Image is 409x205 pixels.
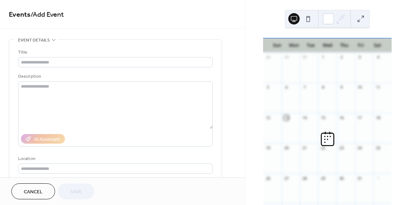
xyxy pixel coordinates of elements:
div: 15 [320,115,326,120]
div: 17 [357,115,362,120]
div: 24 [357,145,362,151]
div: Sat [369,38,386,52]
div: 14 [302,115,307,120]
span: / Add Event [31,8,64,22]
div: 6 [284,85,289,90]
div: 5 [265,85,271,90]
div: Tue [302,38,319,52]
div: Thu [336,38,353,52]
div: 19 [265,145,271,151]
div: 22 [320,145,326,151]
div: 29 [284,55,289,60]
div: 10 [357,85,362,90]
div: 11 [375,85,381,90]
div: 1 [320,55,326,60]
div: 4 [375,55,381,60]
div: 7 [302,85,307,90]
span: Event details [18,37,50,44]
div: Mon [285,38,302,52]
div: 18 [375,115,381,120]
div: Wed [319,38,336,52]
div: 13 [284,115,289,120]
div: 26 [265,176,271,181]
div: 27 [284,176,289,181]
div: 3 [357,55,362,60]
div: 25 [375,145,381,151]
div: 12 [265,115,271,120]
div: 30 [302,55,307,60]
div: 16 [339,115,344,120]
div: 28 [302,176,307,181]
div: 28 [265,55,271,60]
div: Description [18,73,211,80]
div: Sun [269,38,285,52]
div: 23 [339,145,344,151]
div: 31 [357,176,362,181]
div: 21 [302,145,307,151]
div: 1 [375,176,381,181]
div: Title [18,49,211,56]
div: Location [18,155,211,162]
a: Events [9,8,31,22]
div: Fri [353,38,369,52]
div: 20 [284,145,289,151]
span: Cancel [24,188,43,196]
div: 30 [339,176,344,181]
div: 2 [339,55,344,60]
div: 8 [320,85,326,90]
button: Cancel [11,183,55,199]
div: 9 [339,85,344,90]
div: 29 [320,176,326,181]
